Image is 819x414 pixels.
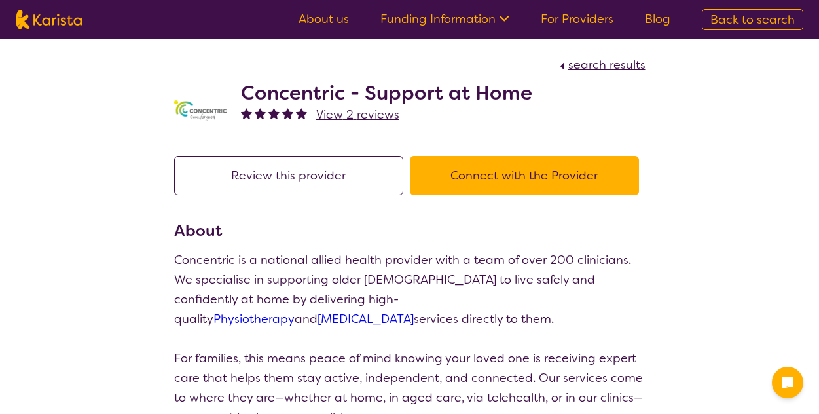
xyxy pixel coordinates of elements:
img: fullstar [255,107,266,119]
a: Funding Information [380,11,509,27]
a: Connect with the Provider [410,168,646,183]
h3: About [174,219,646,242]
span: search results [568,57,646,73]
img: Karista logo [16,10,82,29]
img: fullstar [268,107,280,119]
a: search results [556,57,646,73]
a: Review this provider [174,168,410,183]
img: fullstar [241,107,252,119]
button: Connect with the Provider [410,156,639,195]
a: Physiotherapy [213,311,295,327]
h2: Concentric - Support at Home [241,81,532,105]
img: h3dfvoetcbe6d57qsjjs.png [174,100,227,122]
a: Blog [645,11,670,27]
span: Concentric is a national allied health provider with a team of over 200 clinicians. We specialise... [174,252,631,327]
a: Back to search [702,9,803,30]
img: fullstar [296,107,307,119]
button: Review this provider [174,156,403,195]
span: Back to search [710,12,795,28]
a: For Providers [541,11,613,27]
a: [MEDICAL_DATA] [318,311,414,327]
a: About us [299,11,349,27]
a: View 2 reviews [316,105,399,124]
img: fullstar [282,107,293,119]
span: View 2 reviews [316,107,399,122]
